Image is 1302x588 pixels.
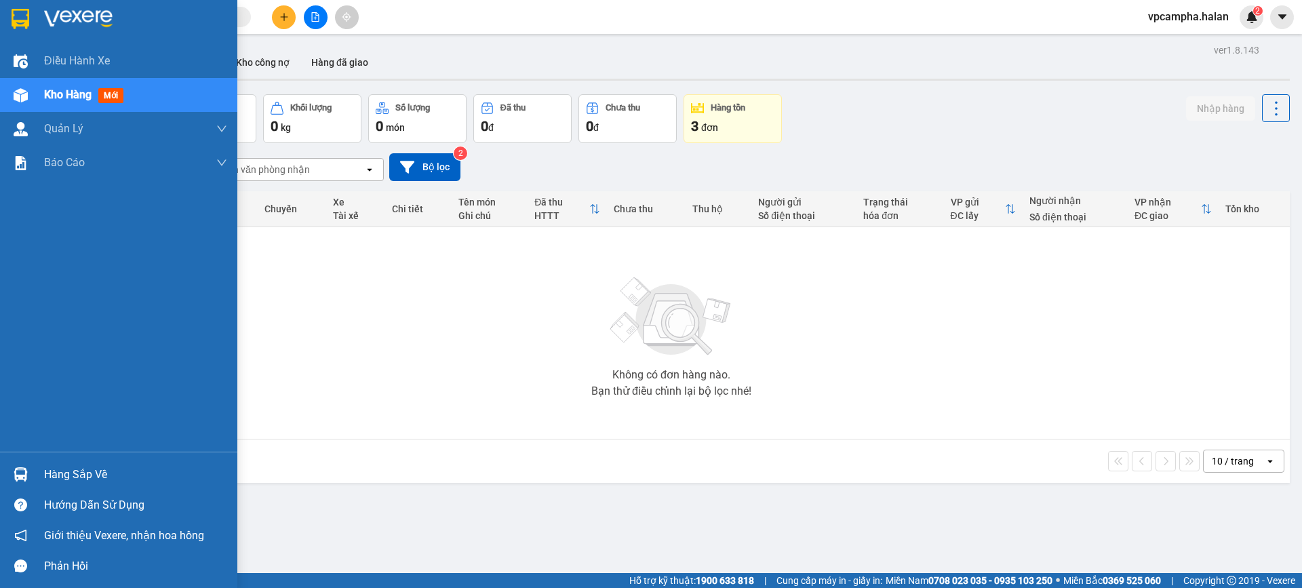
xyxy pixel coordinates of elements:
[701,122,718,133] span: đơn
[12,9,29,29] img: logo-vxr
[333,197,378,208] div: Xe
[364,164,375,175] svg: open
[14,498,27,511] span: question-circle
[1135,210,1201,221] div: ĐC giao
[1225,203,1283,214] div: Tồn kho
[279,12,289,22] span: plus
[1063,573,1161,588] span: Miền Bắc
[311,12,320,22] span: file-add
[1270,5,1294,29] button: caret-down
[44,556,227,576] div: Phản hồi
[272,5,296,29] button: plus
[271,118,278,134] span: 0
[951,197,1005,208] div: VP gửi
[216,163,310,176] div: Chọn văn phòng nhận
[1171,573,1173,588] span: |
[225,46,300,79] button: Kho công nợ
[281,122,291,133] span: kg
[335,5,359,29] button: aim
[1265,456,1276,467] svg: open
[1029,195,1121,206] div: Người nhận
[14,88,28,102] img: warehouse-icon
[44,465,227,485] div: Hàng sắp về
[928,575,1052,586] strong: 0708 023 035 - 0935 103 250
[1128,191,1219,227] th: Toggle SortBy
[473,94,572,143] button: Đã thu0đ
[44,495,227,515] div: Hướng dẫn sử dụng
[1137,8,1240,25] span: vpcampha.halan
[458,197,521,208] div: Tên món
[304,5,328,29] button: file-add
[14,54,28,68] img: warehouse-icon
[342,12,351,22] span: aim
[1029,212,1121,222] div: Số điện thoại
[14,122,28,136] img: warehouse-icon
[764,573,766,588] span: |
[534,197,589,208] div: Đã thu
[389,153,460,181] button: Bộ lọc
[528,191,607,227] th: Toggle SortBy
[1246,11,1258,23] img: icon-new-feature
[300,46,379,79] button: Hàng đã giao
[591,386,751,397] div: Bạn thử điều chỉnh lại bộ lọc nhé!
[629,573,754,588] span: Hỗ trợ kỹ thuật:
[216,123,227,134] span: down
[98,88,123,103] span: mới
[691,118,698,134] span: 3
[14,529,27,542] span: notification
[44,52,110,69] span: Điều hành xe
[534,210,589,221] div: HTTT
[368,94,467,143] button: Số lượng0món
[863,197,936,208] div: Trạng thái
[1227,576,1236,585] span: copyright
[14,467,28,482] img: warehouse-icon
[44,120,83,137] span: Quản Lý
[578,94,677,143] button: Chưa thu0đ
[263,94,361,143] button: Khối lượng0kg
[44,527,204,544] span: Giới thiệu Vexere, nhận hoa hồng
[692,203,745,214] div: Thu hộ
[758,210,850,221] div: Số điện thoại
[951,210,1005,221] div: ĐC lấy
[1276,11,1288,23] span: caret-down
[44,154,85,171] span: Báo cáo
[614,203,679,214] div: Chưa thu
[488,122,494,133] span: đ
[606,103,640,113] div: Chưa thu
[944,191,1023,227] th: Toggle SortBy
[500,103,526,113] div: Đã thu
[758,197,850,208] div: Người gửi
[216,157,227,168] span: down
[14,156,28,170] img: solution-icon
[1056,578,1060,583] span: ⚪️
[863,210,936,221] div: hóa đơn
[454,146,467,160] sup: 2
[1214,43,1259,58] div: ver 1.8.143
[1212,454,1254,468] div: 10 / trang
[1135,197,1201,208] div: VP nhận
[44,88,92,101] span: Kho hàng
[696,575,754,586] strong: 1900 633 818
[290,103,332,113] div: Khối lượng
[458,210,521,221] div: Ghi chú
[593,122,599,133] span: đ
[586,118,593,134] span: 0
[264,203,319,214] div: Chuyến
[612,370,730,380] div: Không có đơn hàng nào.
[711,103,745,113] div: Hàng tồn
[14,560,27,572] span: message
[376,118,383,134] span: 0
[776,573,882,588] span: Cung cấp máy in - giấy in:
[481,118,488,134] span: 0
[1253,6,1263,16] sup: 2
[1186,96,1255,121] button: Nhập hàng
[886,573,1052,588] span: Miền Nam
[684,94,782,143] button: Hàng tồn3đơn
[1103,575,1161,586] strong: 0369 525 060
[392,203,446,214] div: Chi tiết
[395,103,430,113] div: Số lượng
[386,122,405,133] span: món
[1255,6,1260,16] span: 2
[333,210,378,221] div: Tài xế
[604,269,739,364] img: svg+xml;base64,PHN2ZyBjbGFzcz0ibGlzdC1wbHVnX19zdmciIHhtbG5zPSJodHRwOi8vd3d3LnczLm9yZy8yMDAwL3N2Zy...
